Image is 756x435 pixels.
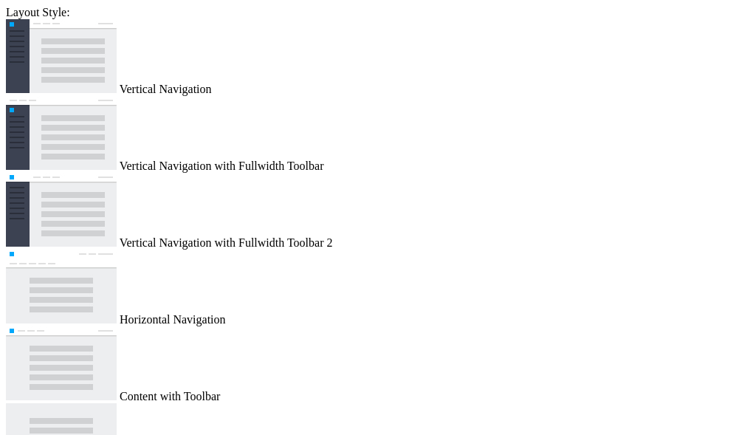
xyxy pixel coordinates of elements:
span: Vertical Navigation with Fullwidth Toolbar [120,160,324,172]
md-radio-button: Content with Toolbar [6,326,750,403]
img: horizontal-nav.jpg [6,250,117,323]
span: Content with Toolbar [120,390,220,403]
img: content-with-toolbar.jpg [6,326,117,400]
md-radio-button: Vertical Navigation with Fullwidth Toolbar 2 [6,173,750,250]
md-radio-button: Vertical Navigation [6,19,750,96]
span: Vertical Navigation [120,83,212,95]
img: vertical-nav-with-full-toolbar.jpg [6,96,117,170]
img: vertical-nav-with-full-toolbar-2.jpg [6,173,117,247]
div: Layout Style: [6,6,750,19]
span: Vertical Navigation with Fullwidth Toolbar 2 [120,236,333,249]
span: Horizontal Navigation [120,313,226,326]
md-radio-button: Vertical Navigation with Fullwidth Toolbar [6,96,750,173]
md-radio-button: Horizontal Navigation [6,250,750,326]
img: vertical-nav.jpg [6,19,117,93]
